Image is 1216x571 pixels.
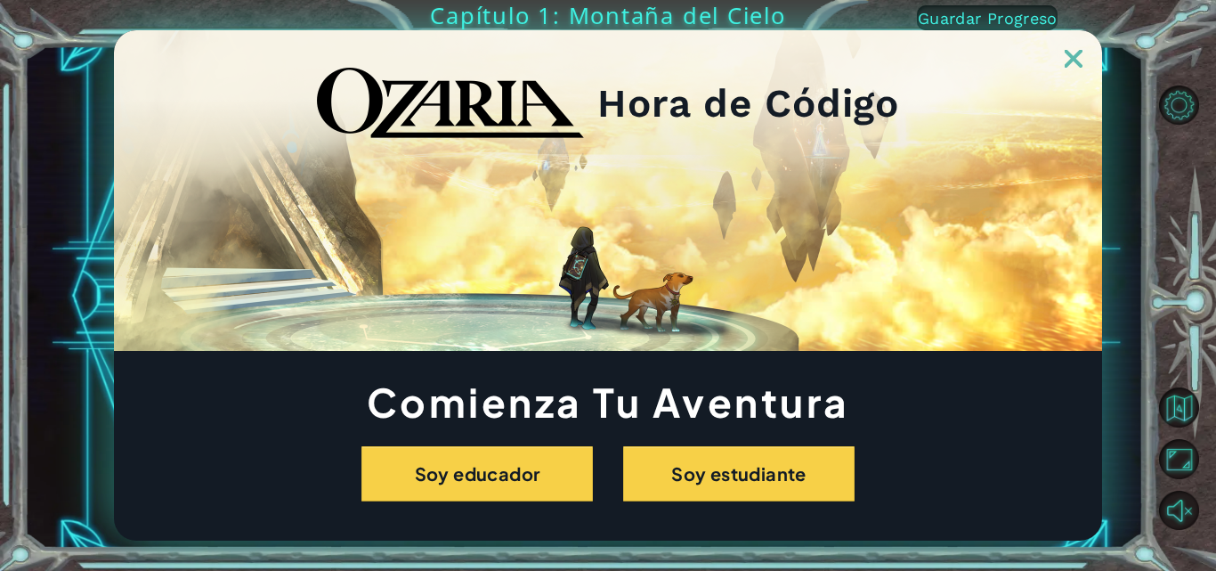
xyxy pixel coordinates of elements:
[623,446,855,502] button: Soy estudiante
[361,446,593,502] button: Soy educador
[114,384,1102,420] h1: Comienza Tu Aventura
[1065,50,1082,68] img: ExitButton_Dusk.png
[597,86,899,120] h2: Hora de Código
[317,68,584,139] img: blackOzariaWordmark.png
